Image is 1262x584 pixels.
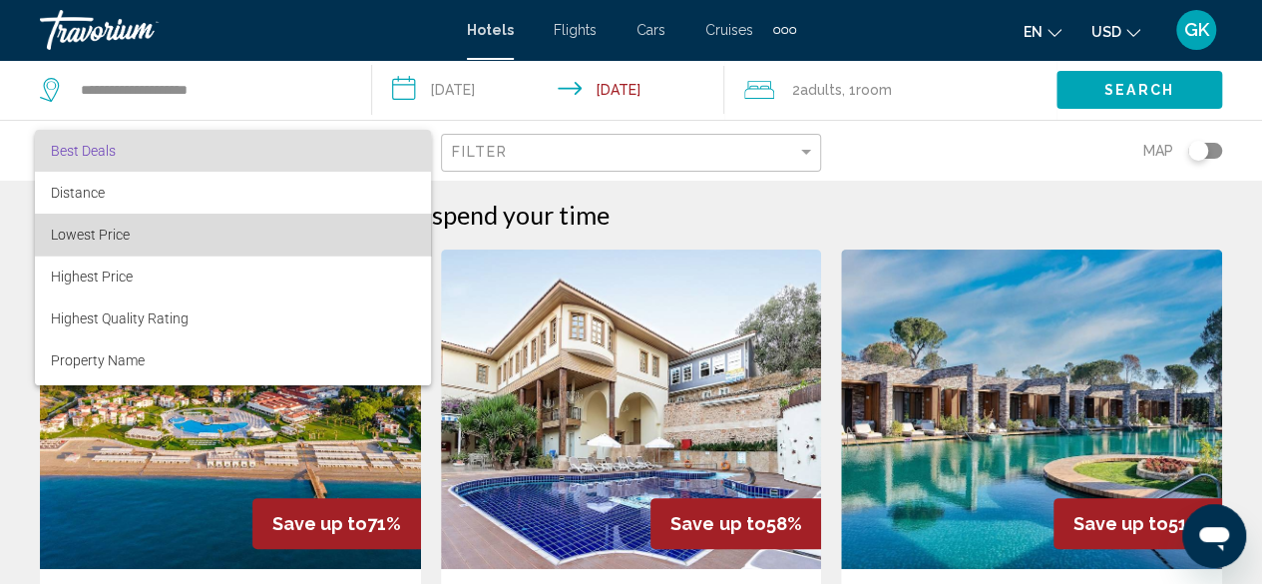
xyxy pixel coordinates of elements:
span: Property Name [51,352,145,368]
span: Best Deals [51,143,116,159]
div: Sort by [35,130,431,385]
span: Highest Quality Rating [51,310,189,326]
span: Distance [51,185,105,201]
span: Highest Price [51,269,133,285]
iframe: Кнопка запуска окна обмена сообщениями [1182,504,1246,568]
span: Lowest Price [51,227,130,243]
